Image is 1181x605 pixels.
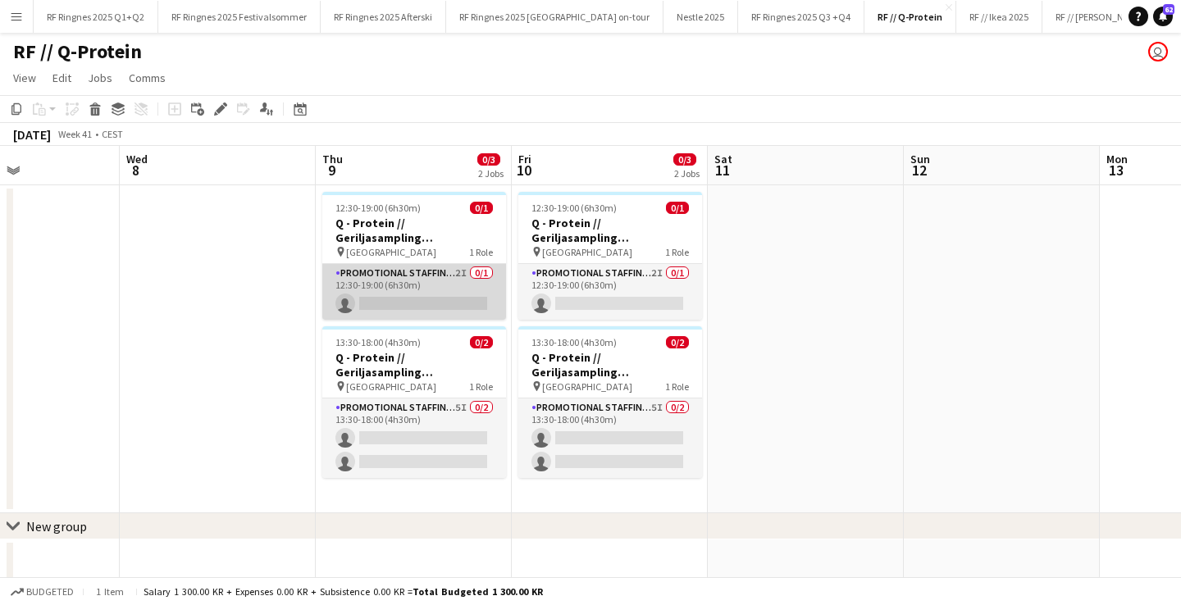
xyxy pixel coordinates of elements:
[956,1,1042,33] button: RF // Ikea 2025
[518,216,702,245] h3: Q - Protein // Geriljasampling [GEOGRAPHIC_DATA]
[322,264,506,320] app-card-role: Promotional Staffing (Brand Ambassadors)2I0/112:30-19:00 (6h30m)
[322,152,343,166] span: Thu
[144,585,543,598] div: Salary 1 300.00 KR + Expenses 0.00 KR + Subsistence 0.00 KR =
[322,192,506,320] app-job-card: 12:30-19:00 (6h30m)0/1Q - Protein // Geriljasampling [GEOGRAPHIC_DATA] [GEOGRAPHIC_DATA]1 RolePro...
[469,246,493,258] span: 1 Role
[518,152,531,166] span: Fri
[1104,161,1128,180] span: 13
[322,216,506,245] h3: Q - Protein // Geriljasampling [GEOGRAPHIC_DATA]
[674,167,700,180] div: 2 Jobs
[478,167,504,180] div: 2 Jobs
[1106,152,1128,166] span: Mon
[1042,1,1180,33] button: RF // [PERSON_NAME] 2025
[322,350,506,380] h3: Q - Protein // Geriljasampling [GEOGRAPHIC_DATA]
[518,192,702,320] app-job-card: 12:30-19:00 (6h30m)0/1Q - Protein // Geriljasampling [GEOGRAPHIC_DATA] [GEOGRAPHIC_DATA]1 RolePro...
[346,246,436,258] span: [GEOGRAPHIC_DATA]
[518,398,702,478] app-card-role: Promotional Staffing (Brand Ambassadors)5I0/213:30-18:00 (4h30m)
[518,264,702,320] app-card-role: Promotional Staffing (Brand Ambassadors)2I0/112:30-19:00 (6h30m)
[542,246,632,258] span: [GEOGRAPHIC_DATA]
[469,380,493,393] span: 1 Role
[8,583,76,601] button: Budgeted
[666,336,689,348] span: 0/2
[470,202,493,214] span: 0/1
[122,67,172,89] a: Comms
[335,336,421,348] span: 13:30-18:00 (4h30m)
[1153,7,1173,26] a: 62
[335,202,421,214] span: 12:30-19:00 (6h30m)
[738,1,864,33] button: RF Ringnes 2025 Q3 +Q4
[322,398,506,478] app-card-role: Promotional Staffing (Brand Ambassadors)5I0/213:30-18:00 (4h30m)
[346,380,436,393] span: [GEOGRAPHIC_DATA]
[665,380,689,393] span: 1 Role
[322,326,506,478] app-job-card: 13:30-18:00 (4h30m)0/2Q - Protein // Geriljasampling [GEOGRAPHIC_DATA] [GEOGRAPHIC_DATA]1 RolePro...
[7,67,43,89] a: View
[158,1,321,33] button: RF Ringnes 2025 Festivalsommer
[46,67,78,89] a: Edit
[54,128,95,140] span: Week 41
[26,586,74,598] span: Budgeted
[81,67,119,89] a: Jobs
[712,161,732,180] span: 11
[673,153,696,166] span: 0/3
[129,71,166,85] span: Comms
[516,161,531,180] span: 10
[666,202,689,214] span: 0/1
[13,71,36,85] span: View
[1148,42,1168,61] app-user-avatar: Wilmer Borgnes
[542,380,632,393] span: [GEOGRAPHIC_DATA]
[518,350,702,380] h3: Q - Protein // Geriljasampling [GEOGRAPHIC_DATA]
[446,1,663,33] button: RF Ringnes 2025 [GEOGRAPHIC_DATA] on-tour
[477,153,500,166] span: 0/3
[88,71,112,85] span: Jobs
[470,336,493,348] span: 0/2
[663,1,738,33] button: Nestle 2025
[531,202,617,214] span: 12:30-19:00 (6h30m)
[26,518,87,534] div: New group
[320,161,343,180] span: 9
[864,1,956,33] button: RF // Q-Protein
[13,39,142,64] h1: RF // Q-Protein
[714,152,732,166] span: Sat
[90,585,130,598] span: 1 item
[34,1,158,33] button: RF Ringnes 2025 Q1+Q2
[531,336,617,348] span: 13:30-18:00 (4h30m)
[665,246,689,258] span: 1 Role
[518,326,702,478] app-job-card: 13:30-18:00 (4h30m)0/2Q - Protein // Geriljasampling [GEOGRAPHIC_DATA] [GEOGRAPHIC_DATA]1 RolePro...
[321,1,446,33] button: RF Ringnes 2025 Afterski
[908,161,930,180] span: 12
[1163,4,1174,15] span: 62
[52,71,71,85] span: Edit
[910,152,930,166] span: Sun
[413,585,543,598] span: Total Budgeted 1 300.00 KR
[102,128,123,140] div: CEST
[126,152,148,166] span: Wed
[13,126,51,143] div: [DATE]
[124,161,148,180] span: 8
